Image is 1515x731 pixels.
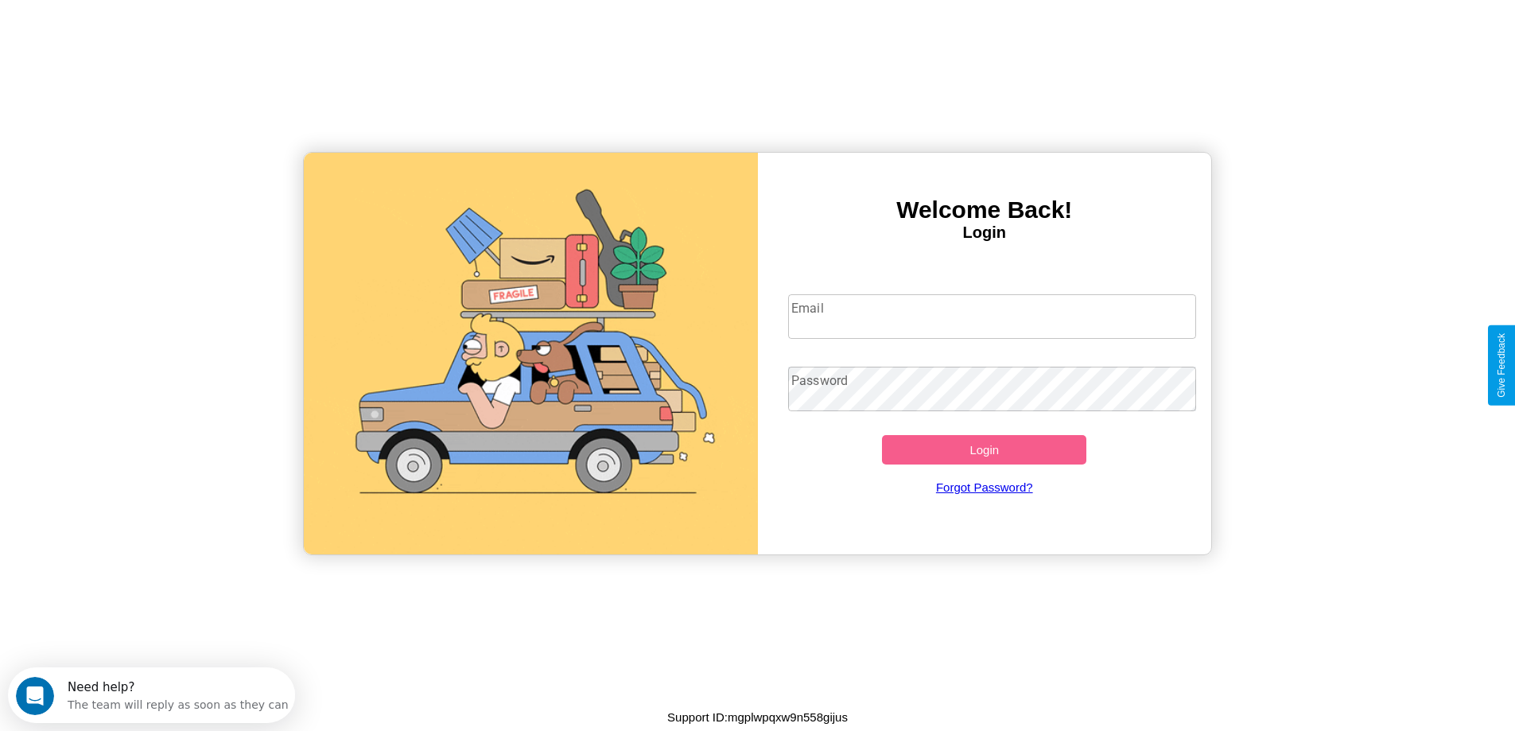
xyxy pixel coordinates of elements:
[60,14,281,26] div: Need help?
[1496,333,1507,398] div: Give Feedback
[60,26,281,43] div: The team will reply as soon as they can
[8,667,295,723] iframe: Intercom live chat discovery launcher
[758,224,1212,242] h4: Login
[667,706,848,728] p: Support ID: mgplwpqxw9n558gijus
[882,435,1086,465] button: Login
[6,6,296,50] div: Open Intercom Messenger
[780,465,1188,510] a: Forgot Password?
[16,677,54,715] iframe: Intercom live chat
[758,196,1212,224] h3: Welcome Back!
[304,153,758,554] img: gif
